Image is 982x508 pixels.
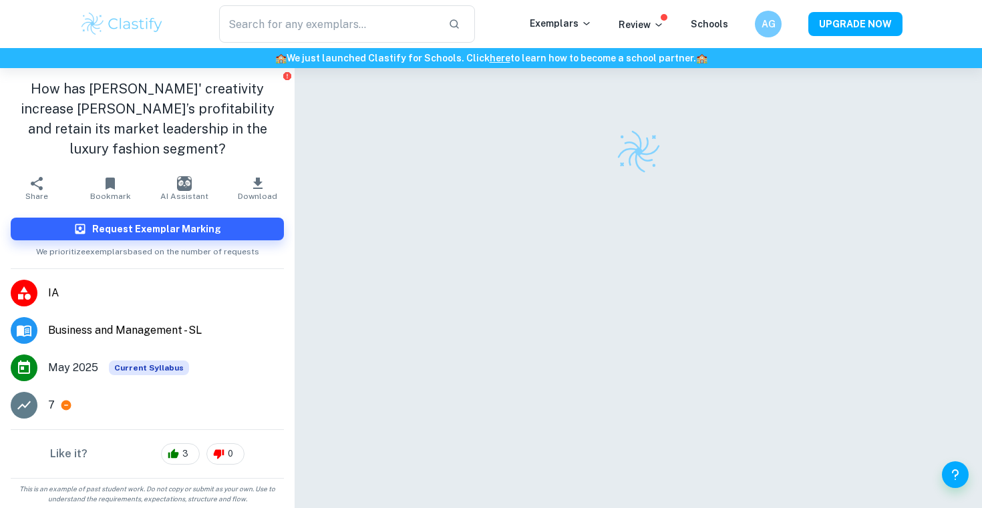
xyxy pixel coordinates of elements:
button: Report issue [282,71,292,81]
div: 3 [161,443,200,465]
span: IA [48,285,284,301]
span: Download [238,192,277,201]
button: Download [221,170,295,207]
h6: We just launched Clastify for Schools. Click to learn how to become a school partner. [3,51,979,65]
span: AI Assistant [160,192,208,201]
h6: AG [761,17,776,31]
p: Review [619,17,664,32]
div: This exemplar is based on the current syllabus. Feel free to refer to it for inspiration/ideas wh... [109,360,189,375]
span: Current Syllabus [109,360,189,375]
img: AI Assistant [177,176,192,191]
p: 7 [48,397,55,413]
h1: How has [PERSON_NAME]' creativity increase [PERSON_NAME]’s profitability and retain its market le... [11,79,284,159]
span: 🏫 [696,53,707,63]
span: Business and Management - SL [48,322,284,338]
h6: Like it? [50,446,88,462]
a: here [490,53,510,63]
button: AI Assistant [148,170,221,207]
button: UPGRADE NOW [808,12,903,36]
a: Schools [691,19,728,29]
button: Bookmark [73,170,147,207]
span: 0 [220,447,240,461]
button: Help and Feedback [942,461,969,488]
span: Share [25,192,48,201]
img: Clastify logo [615,128,662,175]
button: AG [755,11,782,37]
div: 0 [206,443,244,465]
span: We prioritize exemplars based on the number of requests [36,240,259,258]
span: Bookmark [90,192,131,201]
span: 3 [175,447,196,461]
h6: Request Exemplar Marking [92,222,221,236]
button: Request Exemplar Marking [11,218,284,240]
img: Clastify logo [79,11,164,37]
span: This is an example of past student work. Do not copy or submit as your own. Use to understand the... [5,484,289,504]
span: May 2025 [48,360,98,376]
span: 🏫 [275,53,287,63]
input: Search for any exemplars... [219,5,438,43]
p: Exemplars [530,16,592,31]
